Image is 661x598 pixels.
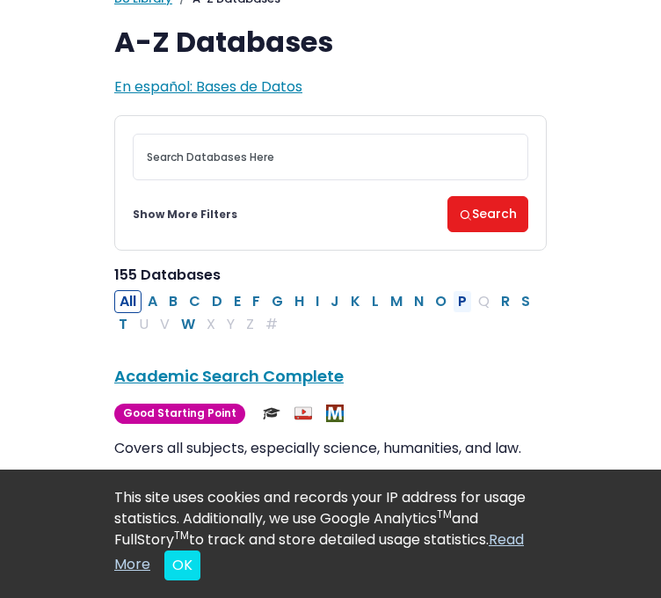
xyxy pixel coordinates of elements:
[263,405,280,422] img: Scholarly or Peer Reviewed
[114,77,302,97] a: En español: Bases de Datos
[437,507,452,521] sup: TM
[430,290,452,313] button: Filter Results O
[114,404,245,424] span: Good Starting Point
[207,290,228,313] button: Filter Results D
[367,290,384,313] button: Filter Results L
[229,290,246,313] button: Filter Results E
[385,290,408,313] button: Filter Results M
[266,290,288,313] button: Filter Results G
[133,134,528,180] input: Search database by title or keyword
[447,196,528,232] button: Search
[496,290,515,313] button: Filter Results R
[326,405,344,422] img: MeL (Michigan electronic Library)
[114,26,547,59] h1: A-Z Databases
[164,551,200,580] button: Close
[289,290,309,313] button: Filter Results H
[184,290,206,313] button: Filter Results C
[345,290,366,313] button: Filter Results K
[294,405,312,422] img: Audio & Video
[114,265,221,285] span: 155 Databases
[113,313,133,336] button: Filter Results T
[142,290,163,313] button: Filter Results A
[133,207,237,222] a: Show More Filters
[453,290,472,313] button: Filter Results P
[247,290,265,313] button: Filter Results F
[174,528,189,543] sup: TM
[176,313,200,336] button: Filter Results W
[163,290,183,313] button: Filter Results B
[310,290,324,313] button: Filter Results I
[409,290,429,313] button: Filter Results N
[114,365,344,387] a: Academic Search Complete
[516,290,535,313] button: Filter Results S
[114,290,142,313] button: All
[325,290,345,313] button: Filter Results J
[114,291,537,334] div: Alpha-list to filter by first letter of database name
[114,487,547,580] div: This site uses cookies and records your IP address for usage statistics. Additionally, we use Goo...
[114,438,547,459] p: Covers all subjects, especially science, humanities, and law.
